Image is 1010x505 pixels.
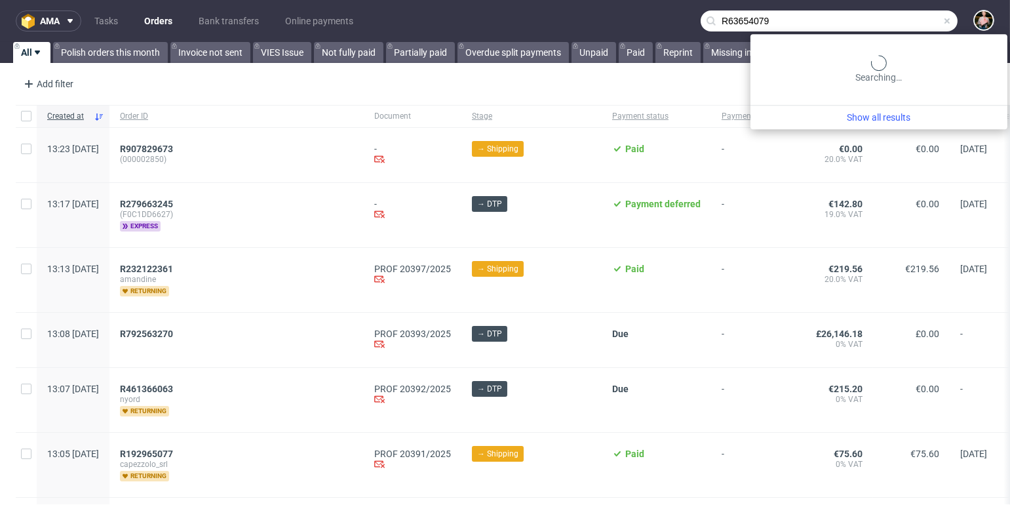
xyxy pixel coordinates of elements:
[47,449,99,459] span: 13:05 [DATE]
[477,448,518,460] span: → Shipping
[722,264,786,296] span: -
[477,198,502,210] span: → DTP
[120,209,353,220] span: (F0C1DD6627)
[655,42,701,63] a: Reprint
[120,449,173,459] span: R192965077
[477,383,502,395] span: → DTP
[625,144,644,154] span: Paid
[120,394,353,405] span: nyord
[277,10,361,31] a: Online payments
[374,111,451,122] span: Document
[905,264,939,274] span: €219.56
[253,42,311,63] a: VIES Issue
[960,264,987,274] span: [DATE]
[120,264,173,274] span: R232122361
[828,199,863,209] span: €142.80
[120,199,173,209] span: R279663245
[40,16,60,26] span: ama
[612,329,629,339] span: Due
[13,42,50,63] a: All
[828,384,863,394] span: €215.20
[477,143,518,155] span: → Shipping
[807,154,863,165] span: 20.0% VAT
[960,144,987,154] span: [DATE]
[816,329,863,339] span: £26,146.18
[756,55,1002,84] div: Searching…
[916,199,939,209] span: €0.00
[120,274,353,285] span: amandine
[191,10,267,31] a: Bank transfers
[120,199,176,209] a: R279663245
[47,111,88,122] span: Created at
[18,73,76,94] div: Add filter
[612,111,701,122] span: Payment status
[910,449,939,459] span: €75.60
[120,154,353,165] span: (000002850)
[477,328,502,340] span: → DTP
[120,449,176,459] a: R192965077
[120,144,176,154] a: R907829673
[136,10,180,31] a: Orders
[47,199,99,209] span: 13:17 [DATE]
[625,199,701,209] span: Payment deferred
[170,42,250,63] a: Invoice not sent
[16,10,81,31] button: ama
[722,449,786,481] span: -
[374,329,451,339] a: PROF 20393/2025
[386,42,455,63] a: Partially paid
[120,221,161,232] span: express
[374,449,451,459] a: PROF 20391/2025
[120,111,353,122] span: Order ID
[807,274,863,285] span: 20.0% VAT
[960,199,987,209] span: [DATE]
[916,329,939,339] span: £0.00
[916,144,939,154] span: €0.00
[960,449,987,459] span: [DATE]
[756,111,1002,124] a: Show all results
[374,384,451,394] a: PROF 20392/2025
[47,384,99,394] span: 13:07 [DATE]
[120,144,173,154] span: R907829673
[722,329,786,352] span: -
[625,449,644,459] span: Paid
[47,144,99,154] span: 13:23 [DATE]
[314,42,383,63] a: Not fully paid
[807,394,863,405] span: 0% VAT
[120,384,176,394] a: R461366063
[374,264,451,274] a: PROF 20397/2025
[47,264,99,274] span: 13:13 [DATE]
[53,42,168,63] a: Polish orders this month
[374,144,451,167] div: -
[722,111,786,122] span: Payment deadline
[120,384,173,394] span: R461366063
[572,42,616,63] a: Unpaid
[960,384,1010,416] span: -
[625,264,644,274] span: Paid
[457,42,569,63] a: Overdue split payments
[722,144,786,167] span: -
[120,286,169,296] span: returning
[703,42,781,63] a: Missing invoice
[120,459,353,470] span: capezzolo_srl
[22,14,40,29] img: logo
[120,329,176,339] a: R792563270
[722,199,786,232] span: -
[619,42,653,63] a: Paid
[828,264,863,274] span: €219.56
[87,10,126,31] a: Tasks
[612,384,629,394] span: Due
[960,329,1010,352] span: -
[472,111,591,122] span: Stage
[722,384,786,416] span: -
[975,11,993,30] img: Marta Tomaszewska
[807,459,863,470] span: 0% VAT
[839,144,863,154] span: €0.00
[807,339,863,350] span: 0% VAT
[47,329,99,339] span: 13:08 [DATE]
[807,209,863,220] span: 19.0% VAT
[120,471,169,481] span: returning
[120,329,173,339] span: R792563270
[477,263,518,275] span: → Shipping
[374,199,451,222] div: -
[916,384,939,394] span: €0.00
